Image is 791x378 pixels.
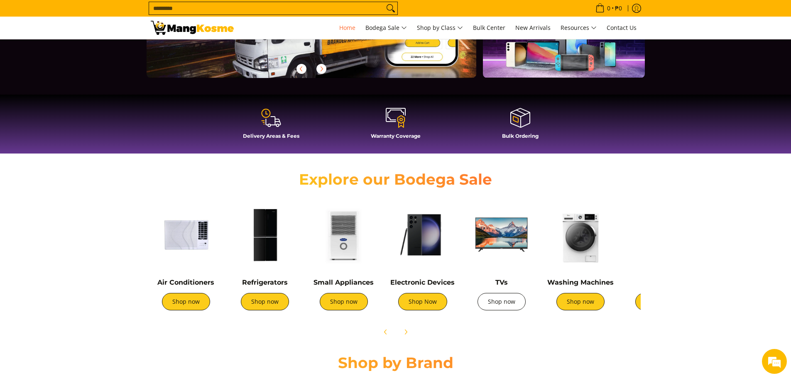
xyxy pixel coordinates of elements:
[511,17,555,39] a: New Arrivals
[361,17,411,39] a: Bodega Sale
[602,17,641,39] a: Contact Us
[624,200,695,270] img: Cookers
[338,133,454,139] h4: Warranty Coverage
[462,133,578,139] h4: Bulk Ordering
[413,17,467,39] a: Shop by Class
[377,323,395,341] button: Previous
[478,293,526,310] a: Shop now
[213,107,329,145] a: Delivery Areas & Fees
[469,17,509,39] a: Bulk Center
[365,23,407,33] span: Bodega Sale
[398,293,447,310] a: Shop Now
[335,17,360,39] a: Home
[384,2,397,15] button: Search
[230,200,300,270] img: Refrigerators
[607,24,637,32] span: Contact Us
[339,24,355,32] span: Home
[606,5,612,11] span: 0
[397,323,415,341] button: Next
[242,17,641,39] nav: Main Menu
[320,293,368,310] a: Shop now
[338,107,454,145] a: Warranty Coverage
[162,293,210,310] a: Shop now
[157,278,214,286] a: Air Conditioners
[556,17,601,39] a: Resources
[275,170,516,189] h2: Explore our Bodega Sale
[241,293,289,310] a: Shop now
[556,293,605,310] a: Shop now
[561,23,597,33] span: Resources
[242,278,288,286] a: Refrigerators
[495,278,508,286] a: TVs
[151,200,221,270] img: Air Conditioners
[309,200,379,270] img: Small Appliances
[462,107,578,145] a: Bulk Ordering
[151,354,641,372] h2: Shop by Brand
[547,278,614,286] a: Washing Machines
[213,133,329,139] h4: Delivery Areas & Fees
[313,278,374,286] a: Small Appliances
[515,24,551,32] span: New Arrivals
[292,60,311,78] button: Previous
[593,4,624,13] span: •
[151,21,234,35] img: Mang Kosme: Your Home Appliances Warehouse Sale Partner!
[390,278,455,286] a: Electronic Devices
[614,5,623,11] span: ₱0
[312,60,331,78] button: Next
[466,200,537,270] img: TVs
[387,200,458,270] img: Electronic Devices
[417,23,463,33] span: Shop by Class
[473,24,505,32] span: Bulk Center
[635,293,683,310] a: Shop now
[545,200,616,270] img: Washing Machines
